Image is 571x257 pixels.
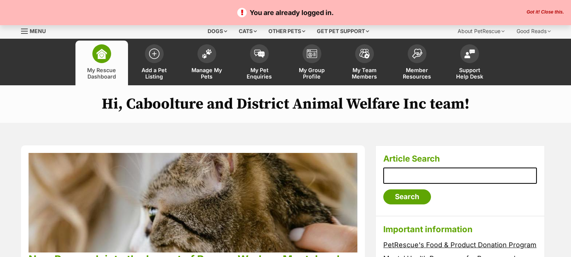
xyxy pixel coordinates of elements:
[30,28,46,34] span: Menu
[149,48,160,59] img: add-pet-listing-icon-0afa8454b4691262ce3f59096e99ab1cd57d4a30225e0717b998d2c9b9846f56.svg
[181,41,233,85] a: Manage My Pets
[190,67,224,80] span: Manage My Pets
[85,67,119,80] span: My Rescue Dashboard
[295,67,329,80] span: My Group Profile
[348,67,381,80] span: My Team Members
[412,48,422,59] img: member-resources-icon-8e73f808a243e03378d46382f2149f9095a855e16c252ad45f914b54edf8863c.svg
[202,24,232,39] div: Dogs
[21,24,51,37] a: Menu
[234,24,262,39] div: Cats
[391,41,443,85] a: Member Resources
[359,49,370,59] img: team-members-icon-5396bd8760b3fe7c0b43da4ab00e1e3bb1a5d9ba89233759b79545d2d3fc5d0d.svg
[312,24,374,39] div: Get pet support
[400,67,434,80] span: Member Resources
[383,153,537,164] h3: Article Search
[128,41,181,85] a: Add a Pet Listing
[383,189,431,204] input: Search
[243,67,276,80] span: My Pet Enquiries
[75,41,128,85] a: My Rescue Dashboard
[443,41,496,85] a: Support Help Desk
[233,41,286,85] a: My Pet Enquiries
[254,50,265,58] img: pet-enquiries-icon-7e3ad2cf08bfb03b45e93fb7055b45f3efa6380592205ae92323e6603595dc1f.svg
[202,49,212,59] img: manage-my-pets-icon-02211641906a0b7f246fdf0571729dbe1e7629f14944591b6c1af311fb30b64b.svg
[453,67,487,80] span: Support Help Desk
[307,49,317,58] img: group-profile-icon-3fa3cf56718a62981997c0bc7e787c4b2cf8bcc04b72c1350f741eb67cf2f40e.svg
[452,24,510,39] div: About PetRescue
[383,241,536,249] a: PetRescue's Food & Product Donation Program
[29,153,358,252] img: phpu68lcuz3p4idnkqkn.jpg
[263,24,310,39] div: Other pets
[383,224,537,234] h3: Important information
[286,41,338,85] a: My Group Profile
[96,48,107,59] img: dashboard-icon-eb2f2d2d3e046f16d808141f083e7271f6b2e854fb5c12c21221c1fb7104beca.svg
[464,49,475,58] img: help-desk-icon-fdf02630f3aa405de69fd3d07c3f3aa587a6932b1a1747fa1d2bba05be0121f9.svg
[338,41,391,85] a: My Team Members
[137,67,171,80] span: Add a Pet Listing
[511,24,556,39] div: Good Reads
